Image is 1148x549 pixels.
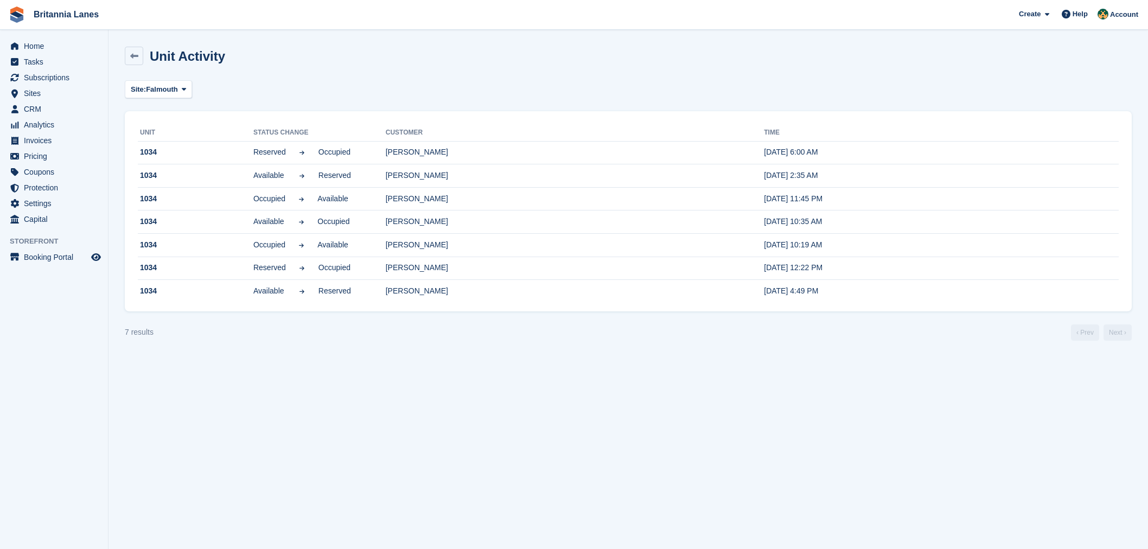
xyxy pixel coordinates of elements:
[318,285,351,297] span: Reserved
[24,39,89,54] span: Home
[386,164,764,188] td: [PERSON_NAME]
[131,84,146,95] span: Site:
[386,141,764,164] td: [PERSON_NAME]
[24,86,89,101] span: Sites
[150,49,225,63] h1: Unit Activity
[5,101,103,117] a: menu
[138,124,253,142] th: Unit
[1073,9,1088,20] span: Help
[29,5,103,23] a: Britannia Lanes
[24,180,89,195] span: Protection
[253,262,286,273] span: Reserved
[386,280,764,303] td: [PERSON_NAME]
[24,164,89,180] span: Coupons
[386,187,764,210] td: [PERSON_NAME]
[253,239,285,251] span: Occupied
[764,194,822,203] time: 2025-08-07 22:45:07 UTC
[5,86,103,101] a: menu
[5,133,103,148] a: menu
[5,54,103,69] a: menu
[764,217,822,226] time: 2023-12-27 10:35:37 UTC
[138,257,253,280] td: 1034
[253,170,286,181] span: Available
[318,170,351,181] span: Reserved
[253,193,285,205] span: Occupied
[1110,9,1138,20] span: Account
[125,327,154,338] div: 7 results
[386,210,764,234] td: [PERSON_NAME]
[317,239,349,251] span: Available
[5,39,103,54] a: menu
[138,210,253,234] td: 1034
[24,250,89,265] span: Booking Portal
[24,133,89,148] span: Invoices
[253,216,285,227] span: Available
[318,262,351,273] span: Occupied
[764,171,818,180] time: 2025-08-08 01:35:30 UTC
[138,164,253,188] td: 1034
[386,257,764,280] td: [PERSON_NAME]
[146,84,178,95] span: Falmouth
[317,193,349,205] span: Available
[386,234,764,257] td: [PERSON_NAME]
[5,149,103,164] a: menu
[318,146,351,158] span: Occupied
[764,124,1119,142] th: Time
[5,180,103,195] a: menu
[1104,324,1132,341] a: Next
[5,117,103,132] a: menu
[24,212,89,227] span: Capital
[138,234,253,257] td: 1034
[1069,324,1134,341] nav: Page
[764,240,822,249] time: 2023-12-14 10:19:39 UTC
[1019,9,1041,20] span: Create
[253,146,286,158] span: Reserved
[24,54,89,69] span: Tasks
[24,149,89,164] span: Pricing
[764,286,818,295] time: 2023-10-18 15:49:39 UTC
[9,7,25,23] img: stora-icon-8386f47178a22dfd0bd8f6a31ec36ba5ce8667c1dd55bd0f319d3a0aa187defe.svg
[24,117,89,132] span: Analytics
[125,80,192,98] button: Site: Falmouth
[10,236,108,247] span: Storefront
[24,101,89,117] span: CRM
[5,212,103,227] a: menu
[1098,9,1108,20] img: Nathan Kellow
[138,141,253,164] td: 1034
[253,124,386,142] th: Status change
[764,263,822,272] time: 2023-10-23 11:22:56 UTC
[138,187,253,210] td: 1034
[5,70,103,85] a: menu
[5,164,103,180] a: menu
[138,280,253,303] td: 1034
[90,251,103,264] a: Preview store
[317,216,349,227] span: Occupied
[24,196,89,211] span: Settings
[5,196,103,211] a: menu
[5,250,103,265] a: menu
[253,285,286,297] span: Available
[764,148,818,156] time: 2025-08-11 05:00:34 UTC
[386,124,764,142] th: Customer
[24,70,89,85] span: Subscriptions
[1071,324,1099,341] a: Previous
